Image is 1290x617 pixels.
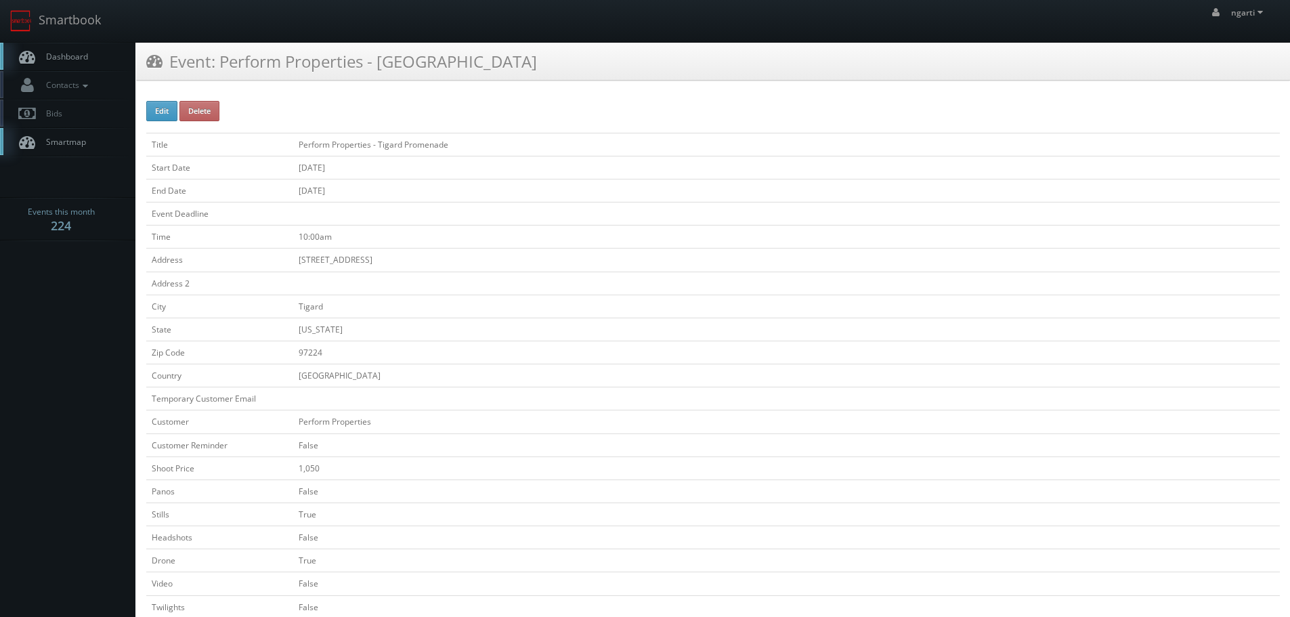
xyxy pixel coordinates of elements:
td: Perform Properties [293,410,1280,433]
td: 10:00am [293,226,1280,249]
td: Event Deadline [146,203,293,226]
td: Perform Properties - Tigard Promenade [293,133,1280,156]
td: Country [146,364,293,387]
td: True [293,549,1280,572]
span: Bids [39,108,62,119]
h3: Event: Perform Properties - [GEOGRAPHIC_DATA] [146,49,537,73]
td: [DATE] [293,156,1280,179]
td: Video [146,572,293,595]
td: Drone [146,549,293,572]
td: Start Date [146,156,293,179]
td: Temporary Customer Email [146,387,293,410]
span: Events this month [28,205,95,219]
td: Customer Reminder [146,433,293,456]
button: Edit [146,101,177,121]
td: [STREET_ADDRESS] [293,249,1280,272]
td: False [293,433,1280,456]
td: Zip Code [146,341,293,364]
td: [US_STATE] [293,318,1280,341]
td: Title [146,133,293,156]
td: State [146,318,293,341]
td: [DATE] [293,179,1280,202]
td: False [293,526,1280,549]
td: End Date [146,179,293,202]
td: [GEOGRAPHIC_DATA] [293,364,1280,387]
td: Shoot Price [146,456,293,480]
td: False [293,480,1280,503]
img: smartbook-logo.png [10,10,32,32]
td: Headshots [146,526,293,549]
td: Address 2 [146,272,293,295]
td: Time [146,226,293,249]
span: Dashboard [39,51,88,62]
td: Customer [146,410,293,433]
td: Stills [146,503,293,526]
td: False [293,572,1280,595]
td: 97224 [293,341,1280,364]
strong: 224 [51,217,71,234]
button: Delete [179,101,219,121]
span: ngarti [1231,7,1267,18]
td: Panos [146,480,293,503]
span: Smartmap [39,136,86,148]
td: 1,050 [293,456,1280,480]
td: City [146,295,293,318]
td: Address [146,249,293,272]
td: True [293,503,1280,526]
span: Contacts [39,79,91,91]
td: Tigard [293,295,1280,318]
